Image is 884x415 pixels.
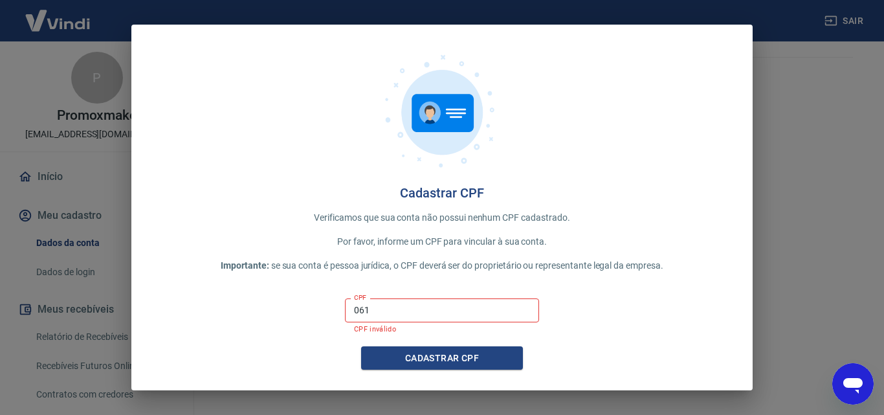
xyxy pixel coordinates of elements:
label: CPF [354,293,366,302]
button: Cadastrar CPF [361,346,523,370]
span: Importante: [221,260,269,271]
iframe: Botão para abrir a janela de mensagens [832,363,874,405]
p: se sua conta é pessoa jurídica, o CPF deverá ser do proprietário ou representante legal da empresa. [152,259,732,273]
h4: Cadastrar CPF [152,185,732,201]
img: cpf.717f05c5be8aae91fe8f.png [377,45,507,175]
p: CPF inválido [354,325,530,333]
p: Por favor, informe um CPF para vincular à sua conta. [152,235,732,249]
p: Verificamos que sua conta não possui nenhum CPF cadastrado. [152,211,732,225]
